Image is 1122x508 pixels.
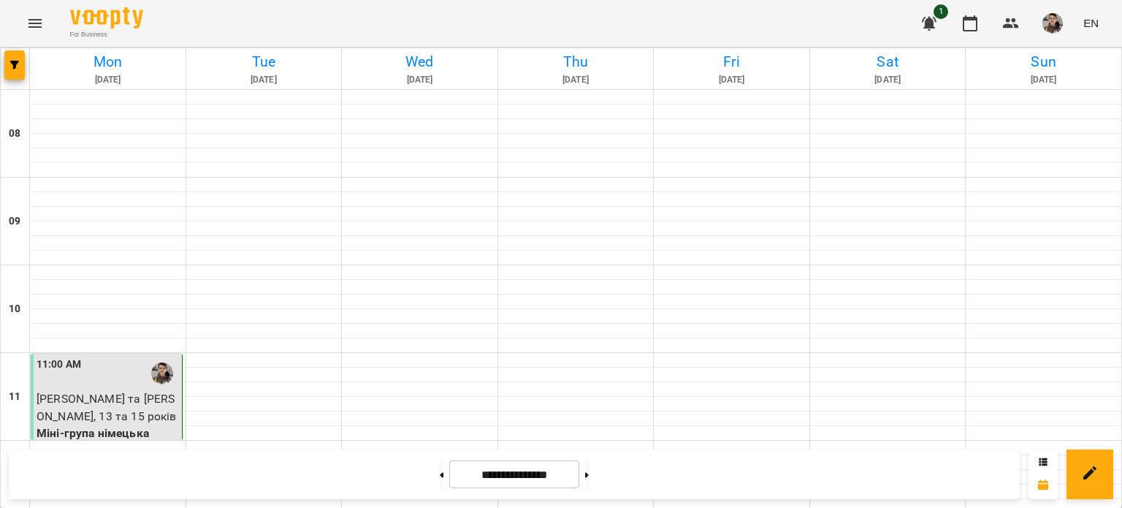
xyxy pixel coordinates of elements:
[344,73,495,87] h6: [DATE]
[37,392,177,423] span: [PERSON_NAME] та [PERSON_NAME], 13 та 15 років
[151,363,173,384] img: Задневулиця Кирило Владиславович
[70,7,143,29] img: Voopty Logo
[656,50,807,73] h6: Fri
[32,73,183,87] h6: [DATE]
[37,425,179,442] p: Міні-група німецька
[812,50,963,73] h6: Sat
[9,213,20,230] h6: 09
[9,126,20,142] h6: 08
[1042,13,1063,34] img: fc1e08aabc335e9c0945016fe01e34a0.jpg
[32,50,183,73] h6: Mon
[188,50,340,73] h6: Tue
[1083,15,1099,31] span: EN
[37,357,81,373] label: 11:00 AM
[500,50,652,73] h6: Thu
[812,73,963,87] h6: [DATE]
[9,301,20,317] h6: 10
[968,73,1119,87] h6: [DATE]
[9,389,20,405] h6: 11
[500,73,652,87] h6: [DATE]
[70,30,143,39] span: For Business
[18,6,53,41] button: Menu
[1077,10,1104,37] button: EN
[188,73,340,87] h6: [DATE]
[656,73,807,87] h6: [DATE]
[934,4,948,19] span: 1
[968,50,1119,73] h6: Sun
[344,50,495,73] h6: Wed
